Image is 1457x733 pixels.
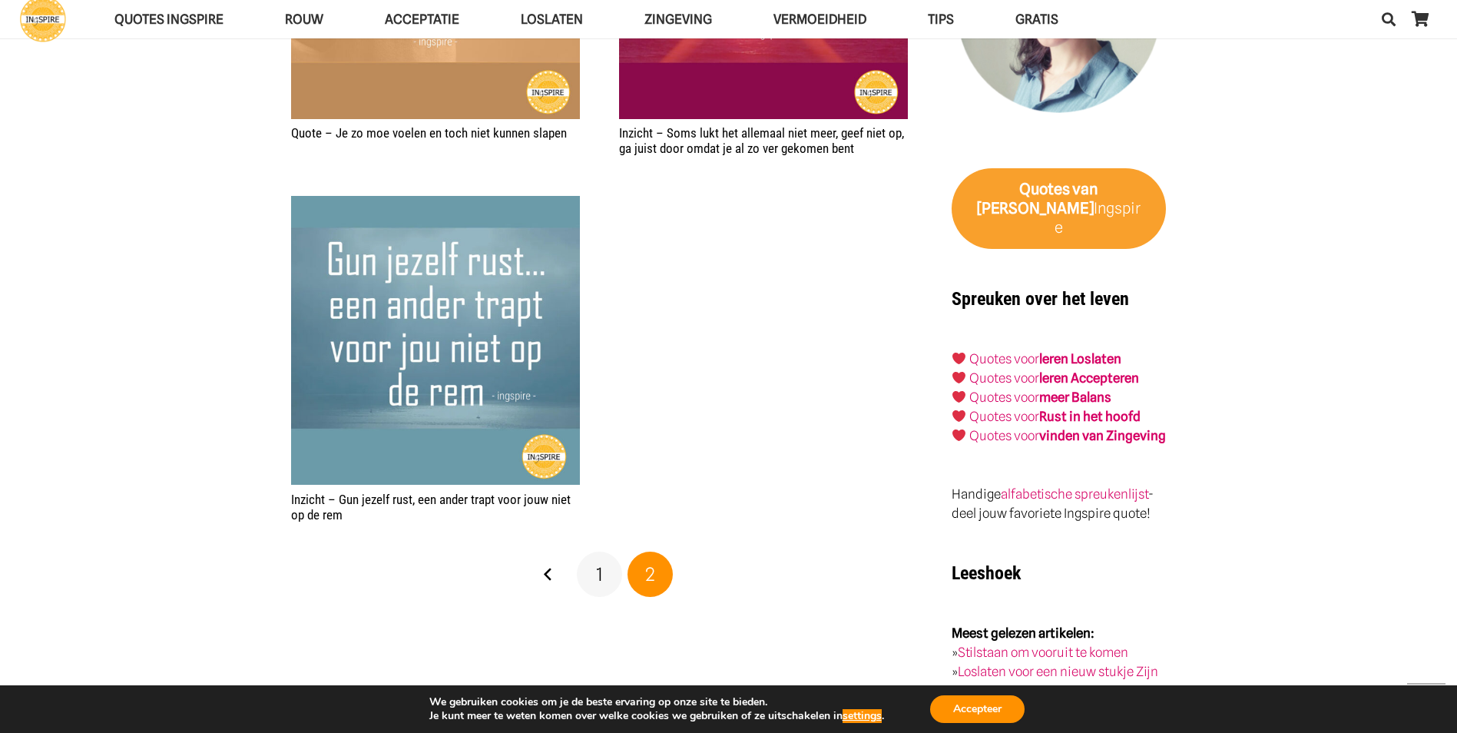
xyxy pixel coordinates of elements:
[1407,683,1445,721] a: Terug naar top
[521,12,583,27] span: Loslaten
[285,12,323,27] span: ROUW
[958,664,1158,679] a: Loslaten voor een nieuw stukje Zijn
[1015,12,1058,27] span: GRATIS
[628,552,674,598] span: Pagina 2
[952,371,965,384] img: ❤
[1001,486,1148,502] a: alfabetische spreukenlijst
[952,410,965,423] img: ❤
[952,485,1166,523] p: Handige - deel jouw favoriete Ingspire quote!
[1019,180,1070,198] strong: Quotes
[952,288,1129,310] strong: Spreuken over het leven
[952,168,1166,250] a: Quotes van [PERSON_NAME]Ingspire
[930,695,1025,723] button: Accepteer
[1039,409,1141,424] strong: Rust in het hoofd
[969,390,1111,405] a: Quotes voormeer Balans
[385,12,459,27] span: Acceptatie
[291,492,571,522] a: Inzicht – Gun jezelf rust, een ander trapt voor jouw niet op de rem
[773,12,866,27] span: VERMOEIDHEID
[596,563,603,585] span: 1
[952,624,1166,701] p: » » »
[969,409,1141,424] a: Quotes voorRust in het hoofd
[958,683,1137,698] a: Hoe anders naar dingen kijken?
[577,552,623,598] a: Pagina 1
[952,390,965,403] img: ❤
[952,625,1094,641] strong: Meest gelezen artikelen:
[977,180,1098,217] strong: van [PERSON_NAME]
[1039,428,1166,443] strong: vinden van Zingeving
[843,709,882,723] button: settings
[644,12,712,27] span: Zingeving
[958,645,1128,660] a: Stilstaan om vooruit te komen
[969,428,1166,443] a: Quotes voorvinden van Zingeving
[952,562,1021,584] strong: Leeshoek
[114,12,224,27] span: QUOTES INGSPIRE
[969,370,1039,386] a: Quotes voor
[619,125,904,156] a: Inzicht – Soms lukt het allemaal niet meer, geef niet op, ga juist door omdat je al zo ver gekome...
[429,709,884,723] p: Je kunt meer te weten komen over welke cookies we gebruiken of ze uitschakelen in .
[969,351,1039,366] a: Quotes voor
[291,197,580,213] a: Inzicht – Gun jezelf rust, een ander trapt voor jouw niet op de rem
[1039,351,1121,366] a: leren Loslaten
[952,429,965,442] img: ❤
[1039,390,1111,405] strong: meer Balans
[429,695,884,709] p: We gebruiken cookies om je de beste ervaring op onze site te bieden.
[1039,370,1139,386] a: leren Accepteren
[645,563,655,585] span: 2
[291,196,580,485] img: Spreuk - Gun jezelf rust, een ander trapt voor jouw niet op de rem - citaat ingspire
[291,125,567,141] a: Quote – Je zo moe voelen en toch niet kunnen slapen
[952,352,965,365] img: ❤
[928,12,954,27] span: TIPS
